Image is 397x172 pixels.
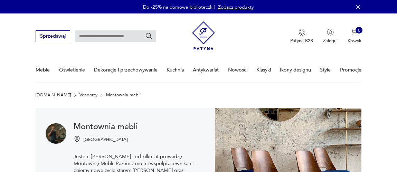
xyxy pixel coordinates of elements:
[94,58,158,82] a: Dekoracje i przechowywanie
[290,38,313,44] p: Patyna B2B
[74,136,81,143] img: Ikonka pinezki mapy
[298,29,305,36] img: Ikona medalu
[228,58,247,82] a: Nowości
[348,38,361,44] p: Koszyk
[59,58,85,82] a: Oświetlenie
[74,123,205,131] h1: Montownia mebli
[192,19,215,52] img: Patyna - sklep z meblami i dekoracjami vintage
[36,93,71,97] a: [DOMAIN_NAME]
[106,93,141,97] p: Montownia mebli
[84,137,127,143] p: [GEOGRAPHIC_DATA]
[36,35,70,39] a: Sprzedawaj
[290,29,313,44] button: Patyna B2B
[46,123,66,144] img: Montownia mebli
[143,4,215,10] p: Do -25% na domowe biblioteczki!
[351,29,358,36] img: Ikona koszyka
[323,29,338,44] button: Zaloguj
[79,93,97,97] a: Vendorzy
[193,58,219,82] a: Antykwariat
[290,29,313,44] a: Ikona medaluPatyna B2B
[280,58,311,82] a: Ikony designu
[256,58,271,82] a: Klasyki
[356,27,362,34] div: 0
[323,38,338,44] p: Zaloguj
[36,30,70,42] button: Sprzedawaj
[167,58,184,82] a: Kuchnia
[145,32,153,40] button: Szukaj
[320,58,331,82] a: Style
[340,58,361,82] a: Promocje
[348,29,361,44] button: 0Koszyk
[218,4,254,10] a: Zobacz produkty
[327,29,334,36] img: Ikonka użytkownika
[36,58,50,82] a: Meble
